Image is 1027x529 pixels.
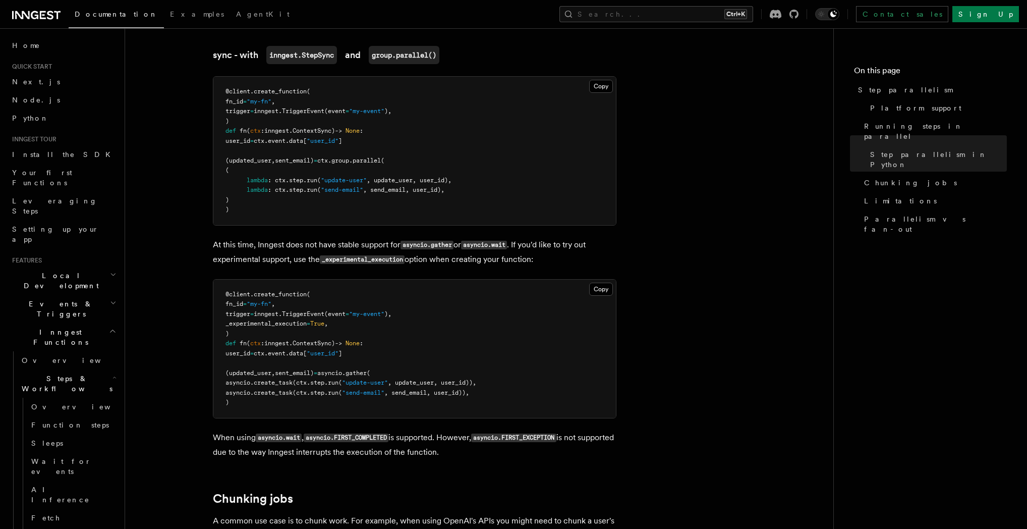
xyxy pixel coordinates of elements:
span: Limitations [864,196,937,206]
a: Step parallelism in Python [866,145,1007,174]
a: Function steps [27,416,119,434]
span: . [264,137,268,144]
span: "my-event" [349,108,384,115]
span: Overview [22,356,126,364]
span: : ctx.step. [268,177,307,184]
span: . [250,88,254,95]
span: None [346,127,360,134]
button: Events & Triggers [8,295,119,323]
a: Contact sales [856,6,948,22]
span: Node.js [12,96,60,104]
span: "my-event" [349,310,384,318]
span: create_function [254,88,307,95]
code: asyncio.wait [256,434,302,442]
code: asyncio.gather [401,241,453,249]
button: Inngest Functions [8,323,119,351]
span: (ctx.step. [293,389,328,396]
span: . [286,137,289,144]
span: ContextSync) [293,127,335,134]
span: . [289,340,293,347]
a: Setting up your app [8,220,119,248]
a: AgentKit [230,3,296,27]
h4: On this page [854,65,1007,81]
span: = [250,350,254,357]
span: (updated_user [225,369,271,377]
span: @client [225,291,250,298]
code: _experimental_execution [320,255,405,264]
span: data [289,350,303,357]
span: , [271,369,275,377]
span: ( [307,291,310,298]
code: asyncio.wait [461,241,507,249]
span: Sleeps [31,439,63,447]
button: Copy [589,283,613,296]
span: create_task [254,379,293,386]
a: Python [8,109,119,127]
span: ), [384,310,391,318]
span: Function steps [31,421,109,429]
a: Home [8,36,119,55]
span: ContextSync) [293,340,335,347]
span: parallel [353,157,381,164]
span: Parallelism vs fan-out [864,214,1007,234]
span: ), [384,108,391,115]
span: "send-email" [342,389,384,396]
span: ) [225,330,229,337]
span: sent_email) [275,157,314,164]
span: def [225,127,236,134]
code: group.parallel() [369,46,439,64]
span: . [349,157,353,164]
span: Next.js [12,78,60,86]
span: AgentKit [236,10,290,18]
span: = [314,157,317,164]
span: Quick start [8,63,52,71]
span: ( [338,379,342,386]
span: True [310,320,324,327]
button: Steps & Workflows [18,369,119,398]
span: : [261,127,264,134]
span: ctx [254,350,264,357]
a: Node.js [8,91,119,109]
a: Sign Up [952,6,1019,22]
span: None [346,340,360,347]
span: ( [317,186,321,193]
span: (ctx.step. [293,379,328,386]
span: Step parallelism [858,85,952,95]
a: Wait for events [27,452,119,481]
span: user_id [225,137,250,144]
span: asyncio [317,369,342,377]
span: run [328,389,338,396]
span: fn [240,340,247,347]
span: [ [303,350,307,357]
span: Running steps in parallel [864,121,1007,141]
span: Examples [170,10,224,18]
span: sent_email) [275,369,314,377]
span: = [243,300,247,307]
span: ( [317,177,321,184]
span: Setting up your app [12,225,99,243]
span: : ctx.step. [268,186,307,193]
a: sync - withinngest.StepSyncandgroup.parallel() [213,46,439,64]
span: ( [338,389,342,396]
span: . [286,350,289,357]
span: asyncio. [225,379,254,386]
span: "my-fn" [247,98,271,105]
span: ( [247,340,250,347]
span: Your first Functions [12,169,72,187]
span: , [271,157,275,164]
a: Examples [164,3,230,27]
span: -> [335,340,342,347]
span: inngest. [254,108,282,115]
span: Overview [31,403,135,411]
span: "my-fn" [247,300,271,307]
span: Python [12,114,49,122]
span: (updated_user [225,157,271,164]
span: Leveraging Steps [12,197,97,215]
span: Documentation [75,10,158,18]
a: Running steps in parallel [860,117,1007,145]
span: trigger [225,310,250,318]
span: (event [324,310,346,318]
span: , [271,300,275,307]
span: AI Inference [31,486,90,504]
p: When using , is supported. However, is not supported due to the way Inngest interrupts the execut... [213,431,616,459]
